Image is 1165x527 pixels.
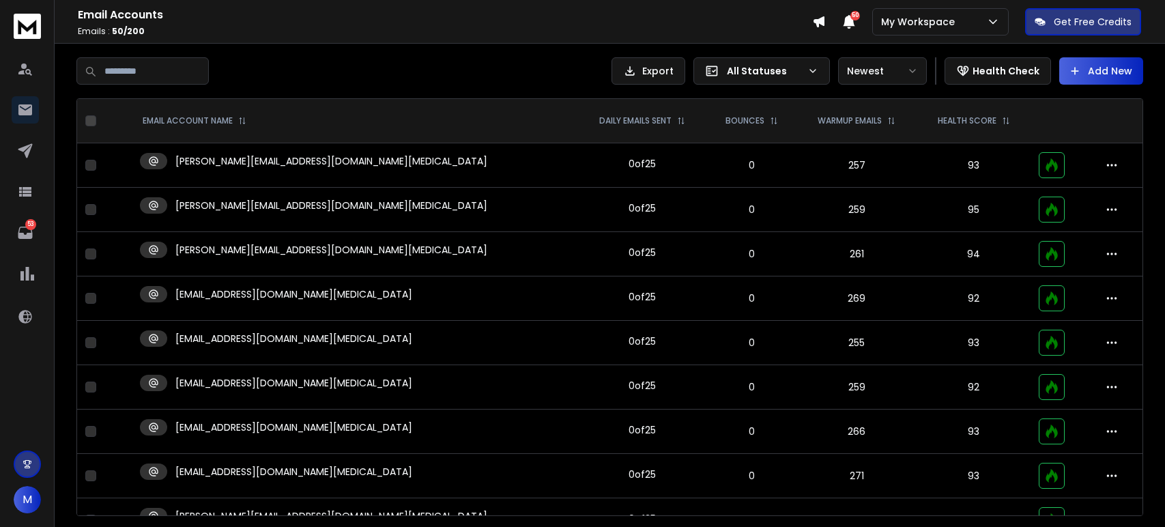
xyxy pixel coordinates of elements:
[796,365,917,410] td: 259
[917,232,1031,276] td: 94
[715,425,788,438] p: 0
[917,410,1031,454] td: 93
[715,247,788,261] p: 0
[629,246,656,259] div: 0 of 25
[715,158,788,172] p: 0
[175,154,487,168] p: [PERSON_NAME][EMAIL_ADDRESS][DOMAIN_NAME][MEDICAL_DATA]
[818,115,882,126] p: WARMUP EMAILS
[629,201,656,215] div: 0 of 25
[629,379,656,393] div: 0 of 25
[175,465,412,479] p: [EMAIL_ADDRESS][DOMAIN_NAME][MEDICAL_DATA]
[175,509,487,523] p: [PERSON_NAME][EMAIL_ADDRESS][DOMAIN_NAME][MEDICAL_DATA]
[796,410,917,454] td: 266
[715,336,788,350] p: 0
[917,365,1031,410] td: 92
[629,157,656,171] div: 0 of 25
[715,513,788,527] p: 0
[917,321,1031,365] td: 93
[629,334,656,348] div: 0 of 25
[796,454,917,498] td: 271
[715,469,788,483] p: 0
[175,199,487,212] p: [PERSON_NAME][EMAIL_ADDRESS][DOMAIN_NAME][MEDICAL_DATA]
[796,276,917,321] td: 269
[850,11,860,20] span: 50
[78,7,812,23] h1: Email Accounts
[796,321,917,365] td: 255
[175,287,412,301] p: [EMAIL_ADDRESS][DOMAIN_NAME][MEDICAL_DATA]
[112,25,145,37] span: 50 / 200
[1054,15,1132,29] p: Get Free Credits
[629,423,656,437] div: 0 of 25
[1025,8,1141,35] button: Get Free Credits
[838,57,927,85] button: Newest
[175,332,412,345] p: [EMAIL_ADDRESS][DOMAIN_NAME][MEDICAL_DATA]
[715,380,788,394] p: 0
[715,291,788,305] p: 0
[917,276,1031,321] td: 92
[727,64,802,78] p: All Statuses
[796,143,917,188] td: 257
[881,15,960,29] p: My Workspace
[796,232,917,276] td: 261
[973,64,1039,78] p: Health Check
[175,243,487,257] p: [PERSON_NAME][EMAIL_ADDRESS][DOMAIN_NAME][MEDICAL_DATA]
[14,486,41,513] button: M
[599,115,672,126] p: DAILY EMAILS SENT
[1059,57,1143,85] button: Add New
[175,421,412,434] p: [EMAIL_ADDRESS][DOMAIN_NAME][MEDICAL_DATA]
[143,115,246,126] div: EMAIL ACCOUNT NAME
[715,203,788,216] p: 0
[917,188,1031,232] td: 95
[938,115,996,126] p: HEALTH SCORE
[629,468,656,481] div: 0 of 25
[629,290,656,304] div: 0 of 25
[629,512,656,526] div: 0 of 25
[725,115,764,126] p: BOUNCES
[14,14,41,39] img: logo
[945,57,1051,85] button: Health Check
[25,219,36,230] p: 53
[917,454,1031,498] td: 93
[175,376,412,390] p: [EMAIL_ADDRESS][DOMAIN_NAME][MEDICAL_DATA]
[12,219,39,246] a: 53
[78,26,812,37] p: Emails :
[917,143,1031,188] td: 93
[796,188,917,232] td: 259
[612,57,685,85] button: Export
